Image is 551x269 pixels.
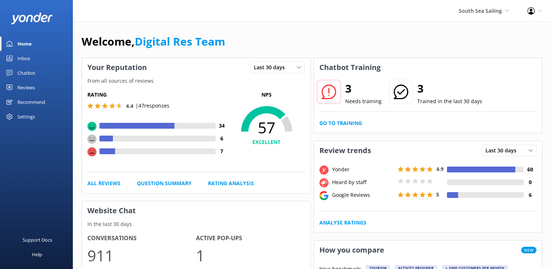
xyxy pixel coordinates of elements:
[82,220,310,228] p: In the last 30 days
[319,119,362,127] a: Go to Training
[314,141,377,160] h3: Review trends
[17,109,35,124] div: Settings
[87,243,196,268] p: 911
[459,7,502,14] span: South Sea Sailing
[135,34,225,49] a: Digital Res Team
[436,165,444,172] span: 4.9
[87,179,121,187] a: All Reviews
[17,80,35,95] div: Reviews
[524,191,536,199] h4: 6
[314,58,386,77] h3: Chatbot Training
[319,219,366,227] a: Analyse Ratings
[137,179,192,187] a: Question Summary
[82,58,152,77] h3: Your Reputation
[314,241,390,260] h3: How you compare
[17,36,32,51] div: Home
[17,51,30,66] div: Inbox
[216,134,228,143] h4: 6
[87,234,196,243] h4: Conversations
[228,118,305,137] span: 57
[82,33,225,50] h1: Welcome,
[216,147,228,155] h4: 7
[196,234,304,243] h4: Active Pop-ups
[23,233,52,247] div: Support Docs
[208,179,254,187] a: Rating Analysis
[196,243,304,268] p: 1
[126,102,133,109] span: 4.4
[345,97,382,105] p: Needs training
[17,66,35,80] div: Chatbot
[521,247,536,253] span: New
[82,201,310,220] h3: Website Chat
[228,138,305,146] h4: EXCELLENT
[417,97,482,105] p: Trained in the last 30 days
[82,77,310,85] p: From all sources of reviews
[32,247,42,262] div: Help
[216,122,228,130] h4: 34
[330,191,396,199] div: Google Reviews
[330,165,396,174] div: Yonder
[135,102,169,110] p: | 47 responses
[330,178,396,186] div: Heard by staff
[11,12,53,24] img: yonder-white-logo.png
[254,63,289,71] span: Last 30 days
[485,147,521,155] span: Last 30 days
[436,191,439,198] span: 5
[345,80,382,97] h2: 3
[417,80,482,97] h2: 3
[228,91,305,99] p: NPS
[17,95,45,109] div: Recommend
[524,165,536,174] h4: 60
[524,178,536,186] h4: 0
[87,91,228,99] h5: Rating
